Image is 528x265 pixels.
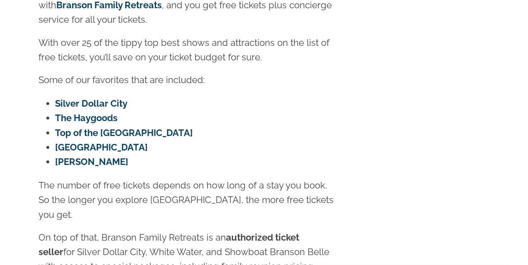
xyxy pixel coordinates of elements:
[55,112,118,123] a: The Haygoods
[38,73,335,87] p: Some of our favorites that are included:
[55,127,193,138] a: Top of the [GEOGRAPHIC_DATA]
[38,36,335,64] p: With over 25 of the tippy top best shows and attractions on the list of free tickets, you’ll save...
[38,232,299,257] strong: authorized ticket seller
[55,142,148,153] a: [GEOGRAPHIC_DATA]
[38,178,335,222] p: The number of free tickets depends on how long of a stay you book. So the longer you explore [GEO...
[55,156,128,167] a: [PERSON_NAME]
[55,98,127,109] a: Silver Dollar City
